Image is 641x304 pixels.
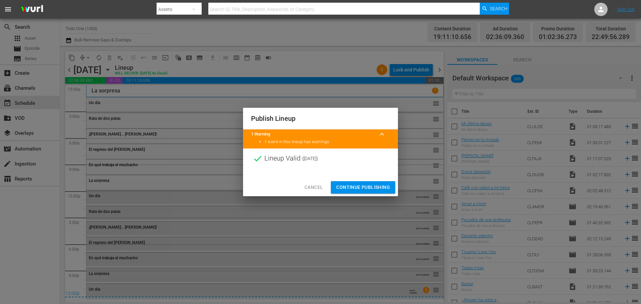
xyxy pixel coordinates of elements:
div: Lineup Valid [243,148,398,169]
span: Continue Publishing [336,183,390,192]
h2: Publish Lineup [251,113,390,124]
span: keyboard_arrow_up [378,130,386,138]
span: menu [4,5,12,13]
span: ( [DATE] ) [302,154,318,164]
li: 1 event in this lineup has warnings. [264,139,390,145]
button: keyboard_arrow_up [374,126,390,142]
button: Continue Publishing [331,181,395,194]
span: Search [490,3,507,15]
span: Cancel [304,183,323,192]
title: 1 Warning [251,131,374,137]
button: Cancel [299,181,328,194]
a: Sign Out [617,7,635,12]
img: ans4CAIJ8jUAAAAAAAAAAAAAAAAAAAAAAAAgQb4GAAAAAAAAAAAAAAAAAAAAAAAAJMjXAAAAAAAAAAAAAAAAAAAAAAAAgAT5G... [16,2,48,17]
